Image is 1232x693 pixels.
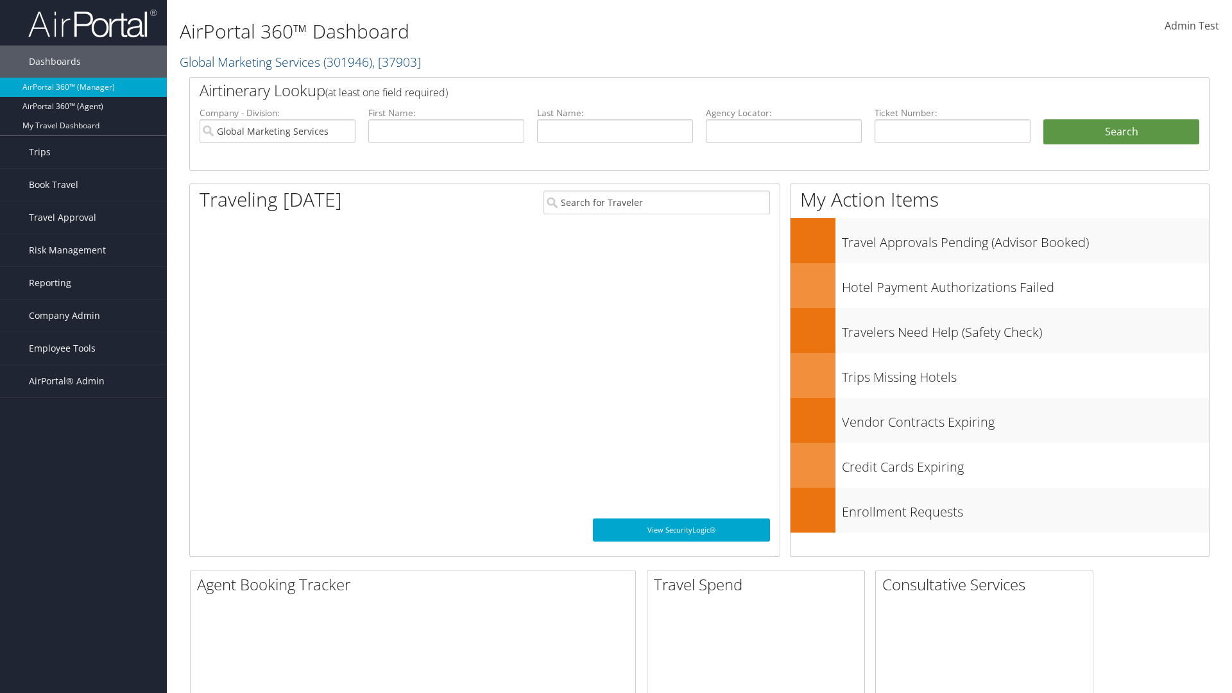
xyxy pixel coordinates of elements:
span: , [ 37903 ] [372,53,421,71]
a: Travel Approvals Pending (Advisor Booked) [791,218,1209,263]
span: Risk Management [29,234,106,266]
h1: My Action Items [791,186,1209,213]
h2: Agent Booking Tracker [197,574,635,595]
a: Enrollment Requests [791,488,1209,533]
a: Admin Test [1165,6,1219,46]
h3: Trips Missing Hotels [842,362,1209,386]
a: Global Marketing Services [180,53,421,71]
h3: Hotel Payment Authorizations Failed [842,272,1209,296]
span: ( 301946 ) [323,53,372,71]
button: Search [1043,119,1199,145]
h3: Travelers Need Help (Safety Check) [842,317,1209,341]
label: Agency Locator: [706,107,862,119]
h2: Airtinerary Lookup [200,80,1115,101]
h3: Travel Approvals Pending (Advisor Booked) [842,227,1209,252]
span: AirPortal® Admin [29,365,105,397]
span: Trips [29,136,51,168]
a: Vendor Contracts Expiring [791,398,1209,443]
img: airportal-logo.png [28,8,157,38]
label: Company - Division: [200,107,355,119]
input: Search for Traveler [543,191,770,214]
h3: Vendor Contracts Expiring [842,407,1209,431]
a: View SecurityLogic® [593,518,770,542]
h3: Credit Cards Expiring [842,452,1209,476]
span: Company Admin [29,300,100,332]
a: Hotel Payment Authorizations Failed [791,263,1209,308]
label: Last Name: [537,107,693,119]
h2: Travel Spend [654,574,864,595]
h2: Consultative Services [882,574,1093,595]
h3: Enrollment Requests [842,497,1209,521]
span: Admin Test [1165,19,1219,33]
label: First Name: [368,107,524,119]
h1: Traveling [DATE] [200,186,342,213]
a: Trips Missing Hotels [791,353,1209,398]
span: Reporting [29,267,71,299]
span: (at least one field required) [325,85,448,99]
a: Travelers Need Help (Safety Check) [791,308,1209,353]
span: Dashboards [29,46,81,78]
span: Travel Approval [29,201,96,234]
span: Book Travel [29,169,78,201]
label: Ticket Number: [875,107,1031,119]
h1: AirPortal 360™ Dashboard [180,18,873,45]
a: Credit Cards Expiring [791,443,1209,488]
span: Employee Tools [29,332,96,364]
